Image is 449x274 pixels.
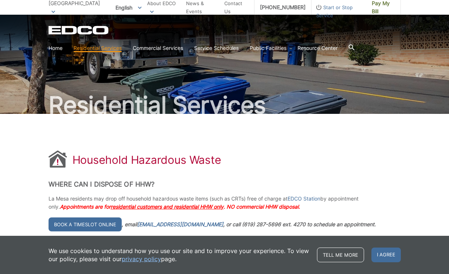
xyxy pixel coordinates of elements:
[194,44,239,52] a: Service Schedules
[111,203,224,210] span: residential customers and residential HHW only
[122,255,161,263] a: privacy policy
[49,247,310,263] p: We use cookies to understand how you use our site and to improve your experience. To view our pol...
[49,195,401,211] p: La Mesa residents may drop off household hazardous waste items (such as CRTs) free of charge at b...
[49,44,63,52] a: Home
[250,44,286,52] a: Public Facilities
[74,44,122,52] a: Residential Services
[122,221,376,227] em: , email , or call (619) 287-5696 ext. 4270 to schedule an appointment.
[49,93,401,117] h2: Residential Services
[317,248,364,262] a: Tell me more
[60,203,300,210] span: Appointments are for . NO commercial HHW disposal.
[49,180,401,188] h2: Where Can I Dispose of HHW?
[137,220,223,228] a: [EMAIL_ADDRESS][DOMAIN_NAME]
[49,26,110,35] a: EDCD logo. Return to the homepage.
[133,44,183,52] a: Commercial Services
[288,195,320,203] a: EDCO Station
[371,248,401,262] span: I agree
[297,44,338,52] a: Resource Center
[72,153,221,166] h1: Household Hazardous Waste
[110,1,147,14] span: English
[49,217,122,231] a: Book a timeslot online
